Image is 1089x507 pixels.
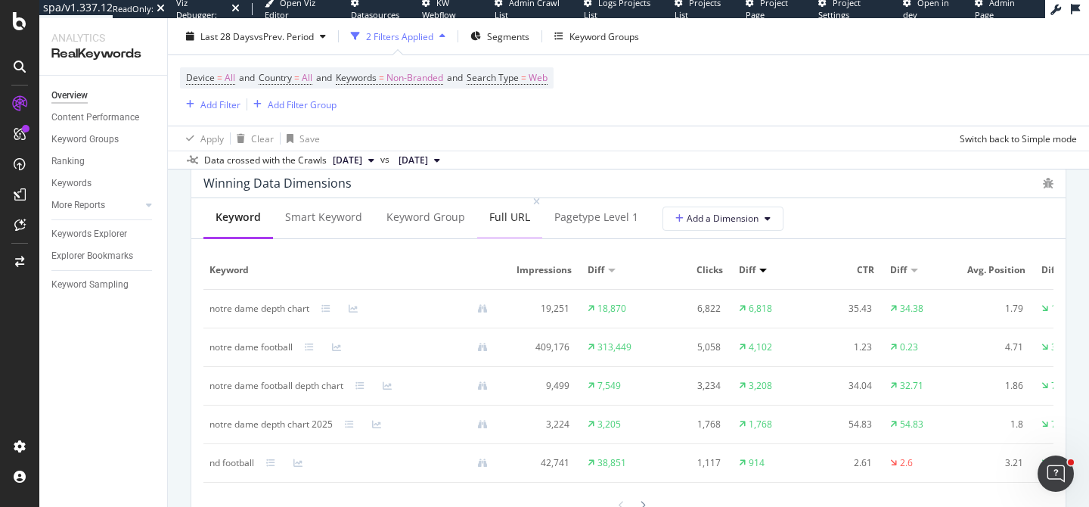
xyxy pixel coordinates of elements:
[51,154,157,170] a: Ranking
[247,95,337,114] button: Add Filter Group
[217,71,222,84] span: =
[259,71,292,84] span: Country
[294,71,299,84] span: =
[900,418,923,431] div: 54.83
[900,456,913,470] div: 2.6
[51,176,92,191] div: Keywords
[749,379,772,393] div: 3,208
[51,198,105,213] div: More Reports
[521,71,526,84] span: =
[51,110,157,126] a: Content Performance
[209,418,333,431] div: notre dame depth chart 2025
[386,210,465,225] div: Keyword Group
[1043,178,1053,188] div: bug
[51,154,85,170] div: Ranking
[351,9,399,20] span: Datasources
[663,379,721,393] div: 3,234
[569,30,639,42] div: Keyword Groups
[209,341,293,354] div: notre dame football
[966,418,1023,431] div: 1.8
[51,88,88,104] div: Overview
[380,153,392,166] span: vs
[512,263,572,277] span: Impressions
[663,341,721,354] div: 5,058
[662,207,783,231] button: Add a Dimension
[1051,341,1069,354] div: 3.36
[51,176,157,191] a: Keywords
[554,210,638,225] div: pagetype Level 1
[209,379,343,393] div: notre dame football depth chart
[209,263,496,277] span: Keyword
[512,418,569,431] div: 3,224
[51,30,155,45] div: Analytics
[966,379,1023,393] div: 1.86
[954,126,1077,151] button: Switch back to Simple mode
[200,30,254,42] span: Last 28 Days
[386,67,443,89] span: Non-Branded
[814,341,872,354] div: 1.23
[663,263,723,277] span: Clicks
[281,126,320,151] button: Save
[675,212,759,225] span: Add a Dimension
[51,88,157,104] a: Overview
[597,379,621,393] div: 7,549
[51,248,133,264] div: Explorer Bookmarks
[1051,379,1064,393] div: 7.4
[51,198,141,213] a: More Reports
[597,302,626,316] div: 18,870
[200,98,240,110] div: Add Filter
[51,45,155,63] div: RealKeywords
[392,151,446,170] button: [DATE]
[1041,263,1058,277] span: Diff
[489,210,530,225] div: Full URL
[51,110,139,126] div: Content Performance
[487,30,529,42] span: Segments
[285,210,362,225] div: Smart Keyword
[814,456,872,470] div: 2.61
[548,24,645,48] button: Keyword Groups
[588,263,604,277] span: Diff
[51,226,127,242] div: Keywords Explorer
[379,71,384,84] span: =
[966,302,1023,316] div: 1.79
[251,132,274,145] div: Clear
[225,67,235,89] span: All
[51,226,157,242] a: Keywords Explorer
[327,151,380,170] button: [DATE]
[966,263,1025,277] span: Avg. Position
[51,248,157,264] a: Explorer Bookmarks
[900,379,923,393] div: 32.71
[749,341,772,354] div: 4,102
[512,341,569,354] div: 409,176
[512,379,569,393] div: 9,499
[966,456,1023,470] div: 3.21
[749,302,772,316] div: 6,818
[51,277,157,293] a: Keyword Sampling
[113,3,154,15] div: ReadOnly:
[467,71,519,84] span: Search Type
[51,277,129,293] div: Keyword Sampling
[1038,456,1074,492] iframe: Intercom live chat
[399,154,428,167] span: 2025 Aug. 4th
[663,456,721,470] div: 1,117
[209,456,254,470] div: nd football
[180,24,332,48] button: Last 28 DaysvsPrev. Period
[302,67,312,89] span: All
[51,132,157,148] a: Keyword Groups
[749,418,772,431] div: 1,768
[209,302,309,316] div: notre dame depth chart
[1051,418,1069,431] div: 7.98
[739,263,755,277] span: Diff
[663,418,721,431] div: 1,768
[814,263,874,277] span: CTR
[216,210,261,225] div: Keyword
[268,98,337,110] div: Add Filter Group
[333,154,362,167] span: 2025 Sep. 1st
[749,456,765,470] div: 914
[966,341,1023,354] div: 4.71
[204,154,327,167] div: Data crossed with the Crawls
[254,30,314,42] span: vs Prev. Period
[366,30,433,42] div: 2 Filters Applied
[203,176,352,191] div: Winning Data Dimensions
[512,456,569,470] div: 42,741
